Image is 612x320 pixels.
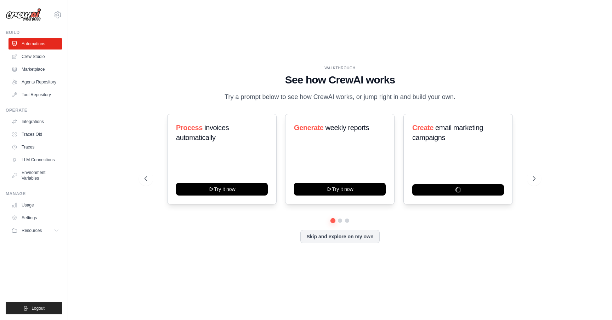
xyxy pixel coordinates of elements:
img: Logo [6,8,41,22]
a: Automations [8,38,62,50]
span: Create [412,124,433,132]
button: Try it now [294,183,386,196]
span: Generate [294,124,324,132]
a: Integrations [8,116,62,127]
button: Try it now [176,183,268,196]
a: Marketplace [8,64,62,75]
a: LLM Connections [8,154,62,165]
h1: See how CrewAI works [144,74,535,86]
a: Usage [8,199,62,211]
button: Logout [6,302,62,314]
span: Logout [32,306,45,311]
span: Resources [22,228,42,233]
span: email marketing campaigns [412,124,483,141]
div: Build [6,30,62,35]
a: Traces Old [8,129,62,140]
div: Manage [6,191,62,197]
div: Operate [6,107,62,113]
a: Agents Repository [8,76,62,88]
span: invoices automatically [176,124,229,141]
span: Process [176,124,203,132]
a: Settings [8,212,62,223]
a: Tool Repository [8,89,62,100]
div: WALKTHROUGH [144,65,535,71]
a: Traces [8,141,62,153]
a: Environment Variables [8,167,62,184]
button: Resources [8,225,62,236]
button: Skip and explore on my own [300,230,379,243]
p: Try a prompt below to see how CrewAI works, or jump right in and build your own. [221,92,459,102]
a: Crew Studio [8,51,62,62]
span: weekly reports [325,124,369,132]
